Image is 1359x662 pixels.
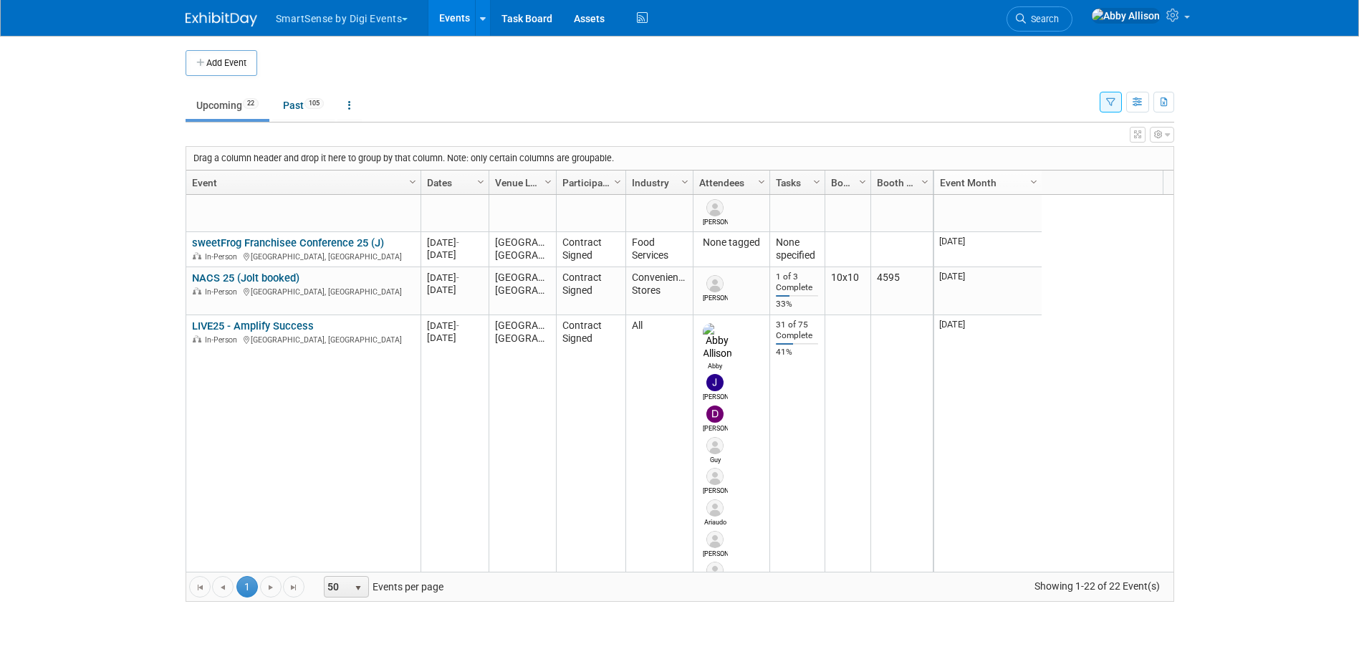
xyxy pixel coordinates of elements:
[706,406,724,423] img: Dan Tiernan
[703,454,728,465] div: Guy Yehiav
[212,576,234,598] a: Go to the previous page
[632,171,683,195] a: Industry
[473,171,489,192] a: Column Settings
[265,582,277,593] span: Go to the next page
[706,562,724,579] img: Gil Dror
[706,275,724,292] img: Sara Kaster
[1007,6,1072,32] a: Search
[776,236,818,262] div: None specified
[703,323,732,360] img: Abby Allison
[699,171,760,195] a: Attendees
[305,576,458,598] span: Events per page
[205,287,241,297] span: In-Person
[427,236,482,249] div: [DATE]
[217,582,229,593] span: Go to the previous page
[940,171,1032,195] a: Event Month
[831,171,861,195] a: Booth Size
[706,499,724,517] img: Ariaudo Joe
[189,576,211,598] a: Go to the first page
[1028,176,1039,188] span: Column Settings
[562,171,616,195] a: Participation
[192,171,411,195] a: Event
[205,335,241,345] span: In-Person
[427,332,482,344] div: [DATE]
[809,171,825,192] a: Column Settings
[776,272,818,293] div: 1 of 3 Complete
[612,176,623,188] span: Column Settings
[917,171,933,192] a: Column Settings
[825,267,870,315] td: 10x10
[427,284,482,296] div: [DATE]
[186,12,257,27] img: ExhibitDay
[776,171,815,195] a: Tasks
[919,176,931,188] span: Column Settings
[352,582,364,594] span: select
[288,582,299,593] span: Go to the last page
[699,236,763,249] div: None tagged
[934,232,1042,267] td: [DATE]
[1021,576,1173,596] span: Showing 1-22 of 22 Event(s)
[427,272,482,284] div: [DATE]
[243,98,259,109] span: 22
[405,171,421,192] a: Column Settings
[193,287,201,294] img: In-Person Event
[703,391,728,402] div: Jeff Eltringham
[456,320,459,331] span: -
[703,423,728,433] div: Dan Tiernan
[194,582,206,593] span: Go to the first page
[272,92,335,119] a: Past105
[260,576,282,598] a: Go to the next page
[186,147,1173,170] div: Drag a column header and drop it here to group by that column. Note: only certain columns are gro...
[205,252,241,262] span: In-Person
[193,335,201,342] img: In-Person Event
[192,320,314,332] a: LIVE25 - Amplify Success
[706,199,724,216] img: Carissa Conlee
[556,267,625,315] td: Contract Signed
[703,485,728,496] div: Fran Tasker
[706,374,724,391] img: Jeff Eltringham
[776,347,818,358] div: 41%
[706,437,724,454] img: Guy Yehiav
[489,232,556,267] td: [GEOGRAPHIC_DATA], [GEOGRAPHIC_DATA]
[776,299,818,310] div: 33%
[703,517,728,527] div: Ariaudo Joe
[495,171,547,195] a: Venue Location
[625,232,693,267] td: Food Services
[870,267,933,315] td: 4595
[1026,14,1059,24] span: Search
[186,50,257,76] button: Add Event
[192,236,384,249] a: sweetFrog Franchisee Conference 25 (J)
[706,468,724,485] img: Fran Tasker
[456,237,459,248] span: -
[679,176,691,188] span: Column Settings
[706,531,724,548] img: Sammy Kolt
[475,176,486,188] span: Column Settings
[192,333,414,345] div: [GEOGRAPHIC_DATA], [GEOGRAPHIC_DATA]
[192,250,414,262] div: [GEOGRAPHIC_DATA], [GEOGRAPHIC_DATA]
[756,176,767,188] span: Column Settings
[703,216,728,227] div: Carissa Conlee
[754,171,769,192] a: Column Settings
[427,320,482,332] div: [DATE]
[192,272,299,284] a: NACS 25 (Jolt booked)
[489,267,556,315] td: [GEOGRAPHIC_DATA], [GEOGRAPHIC_DATA]
[703,548,728,559] div: Sammy Kolt
[610,171,625,192] a: Column Settings
[703,360,728,371] div: Abby Allison
[427,249,482,261] div: [DATE]
[811,176,822,188] span: Column Settings
[934,267,1042,315] td: [DATE]
[542,176,554,188] span: Column Settings
[283,576,304,598] a: Go to the last page
[192,285,414,297] div: [GEOGRAPHIC_DATA], [GEOGRAPHIC_DATA]
[236,576,258,598] span: 1
[877,171,923,195] a: Booth Number
[625,267,693,315] td: Convenience Stores
[855,171,870,192] a: Column Settings
[325,577,349,597] span: 50
[427,171,479,195] a: Dates
[1026,171,1042,192] a: Column Settings
[407,176,418,188] span: Column Settings
[540,171,556,192] a: Column Settings
[186,92,269,119] a: Upcoming22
